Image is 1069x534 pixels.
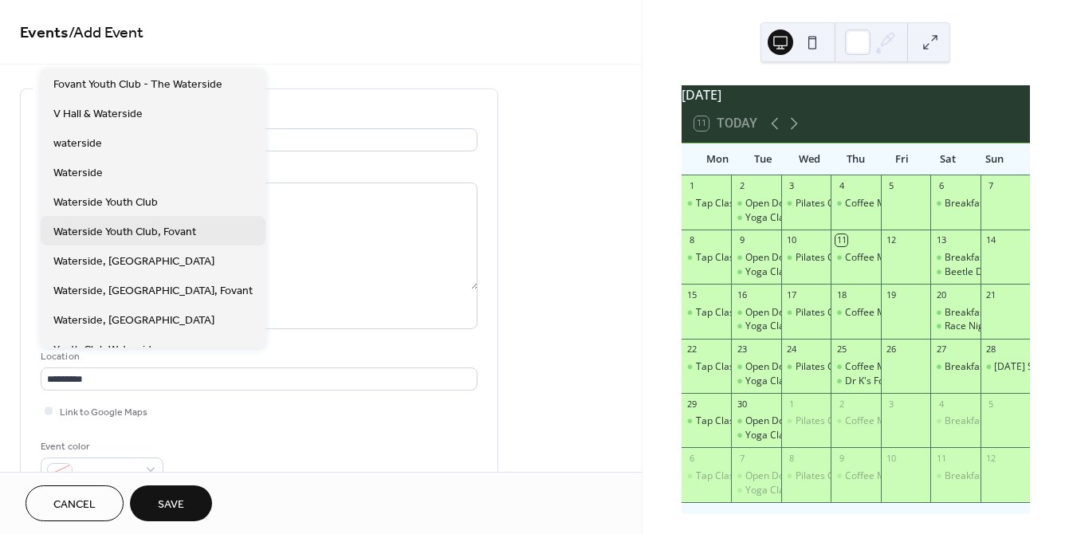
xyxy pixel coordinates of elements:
div: Yoga Class [745,211,794,225]
div: Coffee Morning [831,251,880,265]
span: Fovant Youth Club - The Waterside [53,77,222,93]
div: Coffee Morning [845,469,914,483]
span: Link to Google Maps [60,404,147,421]
button: Cancel [26,485,124,521]
div: 4 [935,398,947,410]
div: 6 [686,452,698,464]
div: Breakfast Club [945,360,1010,374]
div: 2 [736,180,748,192]
div: Tap Class [682,360,731,374]
div: 20 [935,289,947,300]
div: 27 [935,344,947,355]
div: Pilates Class [781,251,831,265]
div: Open Door [745,306,794,320]
div: Fri [878,143,925,175]
div: 3 [886,398,898,410]
div: 21 [985,289,997,300]
div: Coffee Morning [845,360,914,374]
div: Beetle Drive [945,265,1000,279]
div: Thu [832,143,878,175]
div: 7 [985,180,997,192]
div: Yoga Class [745,265,794,279]
div: 22 [686,344,698,355]
span: Save [158,497,184,513]
div: Breakfast Club [945,197,1010,210]
div: 8 [786,452,798,464]
div: Coffee Morning [845,306,914,320]
div: [DATE] [682,85,1030,104]
div: Breakfast Club [930,360,980,374]
div: 28 [985,344,997,355]
div: Coffee Morning [831,306,880,320]
div: Yoga Class [731,211,780,225]
div: Pilates Class [796,197,851,210]
div: Breakfast Club [945,251,1010,265]
div: Yoga Class [731,320,780,333]
div: Open Door [731,469,780,483]
div: 17 [786,289,798,300]
span: Waterside, [GEOGRAPHIC_DATA] [53,312,214,329]
div: Race Night [945,320,992,333]
span: Waterside Youth Club, Fovant [53,224,196,241]
div: 12 [886,234,898,246]
div: 24 [786,344,798,355]
div: Breakfast Club [945,469,1010,483]
span: Cancel [53,497,96,513]
div: Pilates Class [781,414,831,428]
div: Dr K's Focus Session Joint Pain [845,375,979,388]
div: Event color [41,438,160,455]
div: Breakfast Club [945,414,1010,428]
div: Open Door [745,197,794,210]
div: 2 [835,398,847,410]
div: Sun [971,143,1017,175]
div: 14 [985,234,997,246]
div: Tap Class [682,306,731,320]
div: Breakfast Club [930,197,980,210]
div: 9 [835,452,847,464]
div: Tap Class [696,197,739,210]
div: Harvest Festival Service & Lunch 9.30 & 12.30 [981,360,1030,374]
a: Events [20,18,69,49]
div: Open Door [731,306,780,320]
div: Tap Class [696,414,739,428]
span: Waterside [53,165,103,182]
div: Race Night [930,320,980,333]
div: Pilates Class [781,469,831,483]
div: Yoga Class [745,320,794,333]
div: 16 [736,289,748,300]
div: 7 [736,452,748,464]
div: Pilates Class [796,251,851,265]
div: Yoga Class [731,375,780,388]
div: Tue [741,143,787,175]
div: Coffee Morning [845,251,914,265]
div: Tap Class [696,306,739,320]
button: Save [130,485,212,521]
div: Breakfast Club [930,469,980,483]
div: 3 [786,180,798,192]
span: Waterside, [GEOGRAPHIC_DATA] [53,253,214,270]
div: Breakfast Club [930,251,980,265]
div: Breakfast Club [930,306,980,320]
div: Coffee Morning [831,414,880,428]
div: Pilates Class [796,469,851,483]
div: Pilates Class [781,306,831,320]
div: 25 [835,344,847,355]
span: Waterside Youth Club [53,194,158,211]
div: Tap Class [682,469,731,483]
div: Yoga Class [731,484,780,497]
div: Yoga Class [731,265,780,279]
span: V Hall & Waterside [53,106,143,123]
div: 19 [886,289,898,300]
div: 23 [736,344,748,355]
div: 11 [835,234,847,246]
div: 8 [686,234,698,246]
div: 30 [736,398,748,410]
div: 4 [835,180,847,192]
div: Tap Class [696,251,739,265]
div: Tap Class [696,360,739,374]
div: 6 [935,180,947,192]
div: Open Door [745,469,794,483]
div: 13 [935,234,947,246]
div: Open Door [731,414,780,428]
div: 9 [736,234,748,246]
